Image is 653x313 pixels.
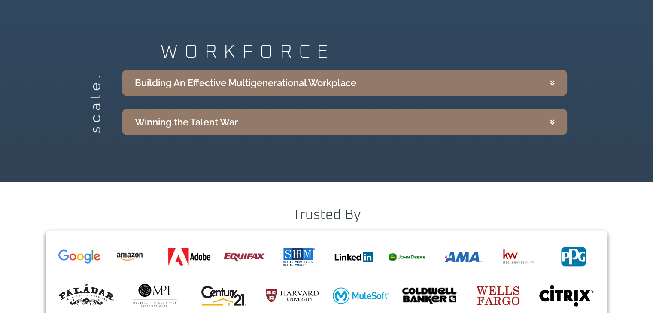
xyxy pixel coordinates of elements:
div: Building An Effective Multigenerational Workplace [135,76,356,90]
div: Accordion. Open links with Enter or Space, close with Escape, and navigate with Arrow Keys [122,70,567,135]
h2: scale. [88,119,102,134]
summary: Building An Effective Multigenerational Workplace [122,70,567,96]
h2: WORKFORCE [161,43,567,61]
div: Winning the Talent War [135,115,238,129]
h2: Trusted By [292,208,361,222]
summary: Winning the Talent War [122,109,567,135]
